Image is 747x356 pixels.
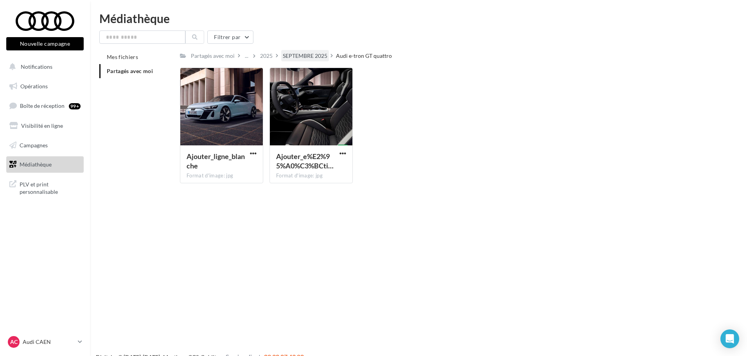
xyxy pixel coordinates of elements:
[20,179,81,196] span: PLV et print personnalisable
[107,54,138,60] span: Mes fichiers
[260,52,273,60] div: 2025
[20,161,52,168] span: Médiathèque
[5,78,85,95] a: Opérations
[20,141,48,148] span: Campagnes
[20,83,48,89] span: Opérations
[276,172,346,179] div: Format d'image: jpg
[720,329,739,348] div: Open Intercom Messenger
[107,68,153,74] span: Partagés avec moi
[99,13,738,24] div: Médiathèque
[5,137,85,154] a: Campagnes
[20,102,65,109] span: Boîte de réception
[10,338,18,346] span: AC
[5,97,85,114] a: Boîte de réception99+
[21,63,52,70] span: Notifications
[191,52,235,60] div: Partagés avec moi
[336,52,392,60] div: Audi e-tron GT quattro
[243,50,250,61] div: ...
[5,118,85,134] a: Visibilité en ligne
[187,152,245,170] span: Ajouter_ligne_blanche
[283,52,327,60] div: SEPTEMBRE 2025
[6,37,84,50] button: Nouvelle campagne
[5,156,85,173] a: Médiathèque
[5,59,82,75] button: Notifications
[21,122,63,129] span: Visibilité en ligne
[6,335,84,349] a: AC Audi CAEN
[276,152,334,170] span: Ajouter_e%E2%95%A0%C3%BCtiquette-2
[187,172,257,179] div: Format d'image: jpg
[23,338,75,346] p: Audi CAEN
[207,30,253,44] button: Filtrer par
[69,103,81,109] div: 99+
[5,176,85,199] a: PLV et print personnalisable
